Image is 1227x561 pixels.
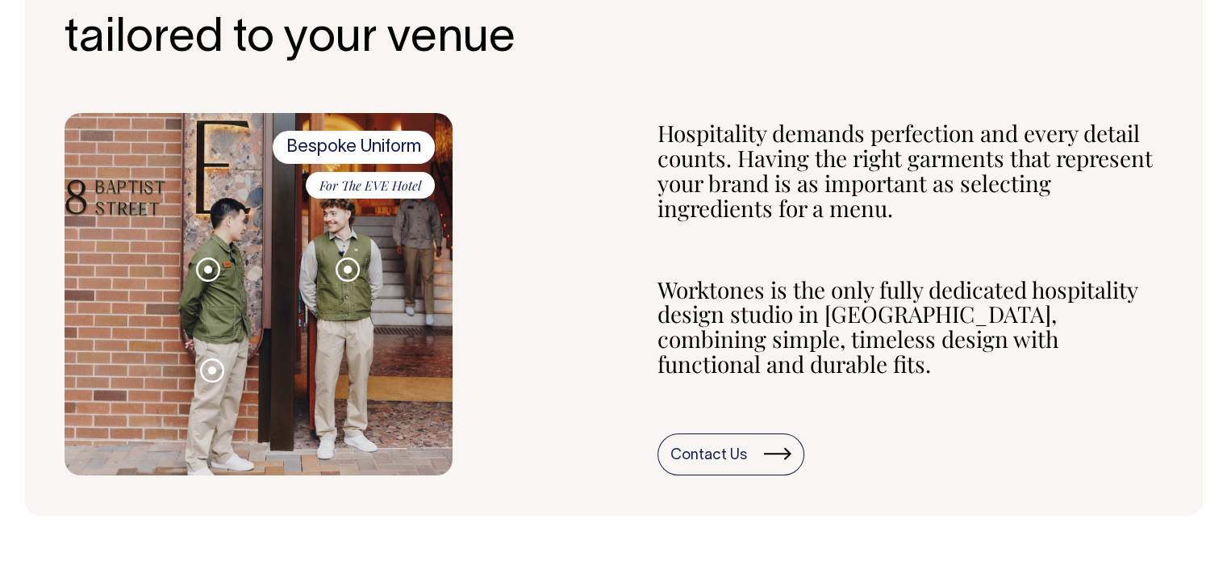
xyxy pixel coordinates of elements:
[306,172,435,199] span: For The EVE Hotel
[273,131,435,163] span: Bespoke Uniform
[657,278,1162,377] p: Worktones is the only fully dedicated hospitality design studio in [GEOGRAPHIC_DATA], combining s...
[657,433,804,475] a: Contact Us
[65,113,453,475] img: Bespoke
[657,121,1162,220] p: Hospitality demands perfection and every detail counts. Having the right garments that represent ...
